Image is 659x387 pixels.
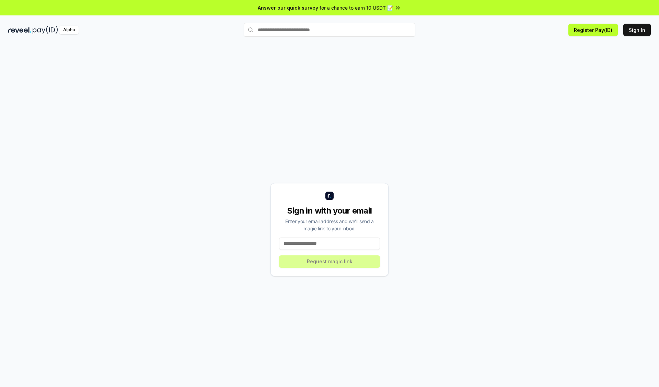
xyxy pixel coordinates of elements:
div: Alpha [59,26,79,34]
div: Enter your email address and we’ll send a magic link to your inbox. [279,218,380,232]
div: Sign in with your email [279,205,380,216]
span: for a chance to earn 10 USDT 📝 [320,4,393,11]
button: Sign In [623,24,651,36]
span: Answer our quick survey [258,4,318,11]
img: reveel_dark [8,26,31,34]
img: logo_small [325,192,334,200]
button: Register Pay(ID) [568,24,618,36]
img: pay_id [33,26,58,34]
